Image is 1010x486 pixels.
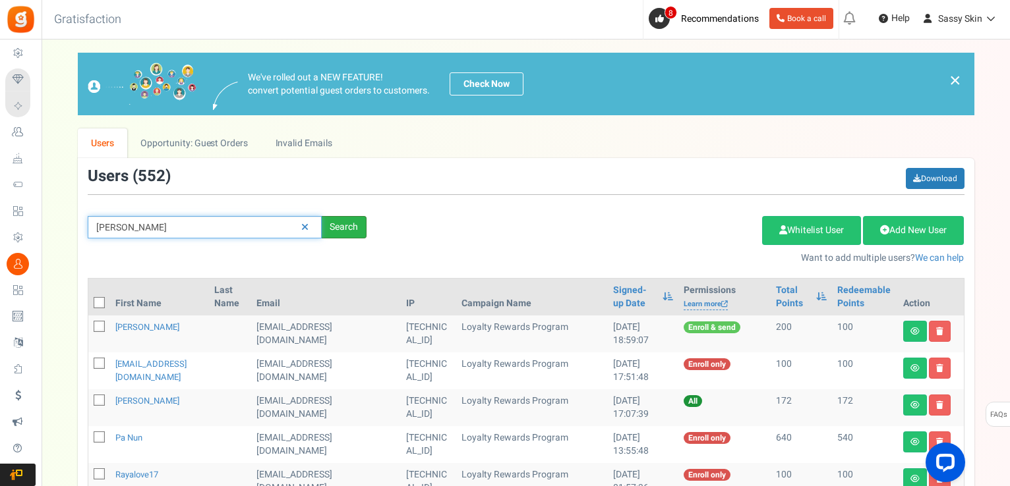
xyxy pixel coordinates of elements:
img: images [88,63,196,105]
input: Search by email or name [88,216,322,238]
td: 172 [771,389,833,426]
a: 8 Recommendations [649,8,764,29]
i: Delete user [936,327,943,335]
a: Book a call [769,8,833,29]
a: Learn more [684,299,728,310]
span: 552 [138,165,165,188]
span: Enroll only [684,432,730,444]
a: Opportunity: Guest Orders [127,128,261,158]
a: Download [906,168,965,189]
i: Delete user [936,364,943,372]
a: We can help [915,251,964,265]
p: We've rolled out a NEW FEATURE! convert potential guest orders to customers. [248,71,430,97]
td: 172 [832,389,897,426]
th: Permissions [678,279,771,315]
i: View details [910,364,920,372]
a: Signed-up Date [613,284,657,310]
td: [EMAIL_ADDRESS][DOMAIN_NAME] [251,426,401,463]
span: Recommendations [681,12,759,26]
h3: Gratisfaction [40,7,136,33]
td: [EMAIL_ADDRESS][DOMAIN_NAME] [251,352,401,389]
a: Redeemable Points [837,284,892,310]
td: [TECHNICAL_ID] [401,426,456,463]
td: 540 [832,426,897,463]
a: Invalid Emails [262,128,345,158]
span: 8 [665,6,677,19]
th: Action [898,279,964,315]
span: Help [888,12,910,25]
td: [DATE] 17:51:48 [608,352,679,389]
a: Pa nun [115,431,142,444]
th: Last Name [209,279,251,315]
td: [DATE] 13:55:48 [608,426,679,463]
i: View details [910,438,920,446]
td: [TECHNICAL_ID] [401,389,456,426]
a: [EMAIL_ADDRESS][DOMAIN_NAME] [115,358,187,383]
h3: Users ( ) [88,168,171,185]
th: Campaign Name [456,279,608,315]
td: 100 [832,315,897,352]
a: Check Now [450,72,523,95]
div: Search [322,216,367,238]
i: Delete user [936,401,943,409]
a: Users [78,128,128,158]
td: [TECHNICAL_ID] [401,315,456,352]
a: Add New User [863,216,964,245]
a: [PERSON_NAME] [115,321,179,333]
td: Loyalty Rewards Program [456,352,608,389]
td: [EMAIL_ADDRESS][DOMAIN_NAME] [251,389,401,426]
th: Email [251,279,401,315]
span: FAQs [990,402,1007,427]
span: Enroll only [684,358,730,370]
td: [DATE] 18:59:07 [608,315,679,352]
td: [TECHNICAL_ID] [401,352,456,389]
th: First Name [110,279,209,315]
td: Loyalty Rewards Program [456,315,608,352]
a: Total Points [776,284,810,310]
td: 100 [771,352,833,389]
td: Loyalty Rewards Program [456,389,608,426]
td: Loyalty Rewards Program [456,426,608,463]
th: IP [401,279,456,315]
td: 100 [832,352,897,389]
i: View details [910,327,920,335]
a: Help [874,8,915,29]
td: 640 [771,426,833,463]
span: All [684,395,702,407]
img: Gratisfaction [6,5,36,34]
a: Reset [295,216,315,239]
span: Enroll & send [684,321,740,333]
i: View details [910,475,920,483]
a: rayalove17 [115,468,158,481]
a: [PERSON_NAME] [115,394,179,407]
a: Whitelist User [762,216,861,245]
span: Enroll only [684,469,730,481]
td: [EMAIL_ADDRESS][DOMAIN_NAME] [251,315,401,352]
td: [DATE] 17:07:39 [608,389,679,426]
span: Sassy Skin [938,12,982,26]
p: Want to add multiple users? [386,252,965,265]
img: images [213,82,238,110]
td: 200 [771,315,833,352]
i: View details [910,401,920,409]
a: × [949,72,961,88]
